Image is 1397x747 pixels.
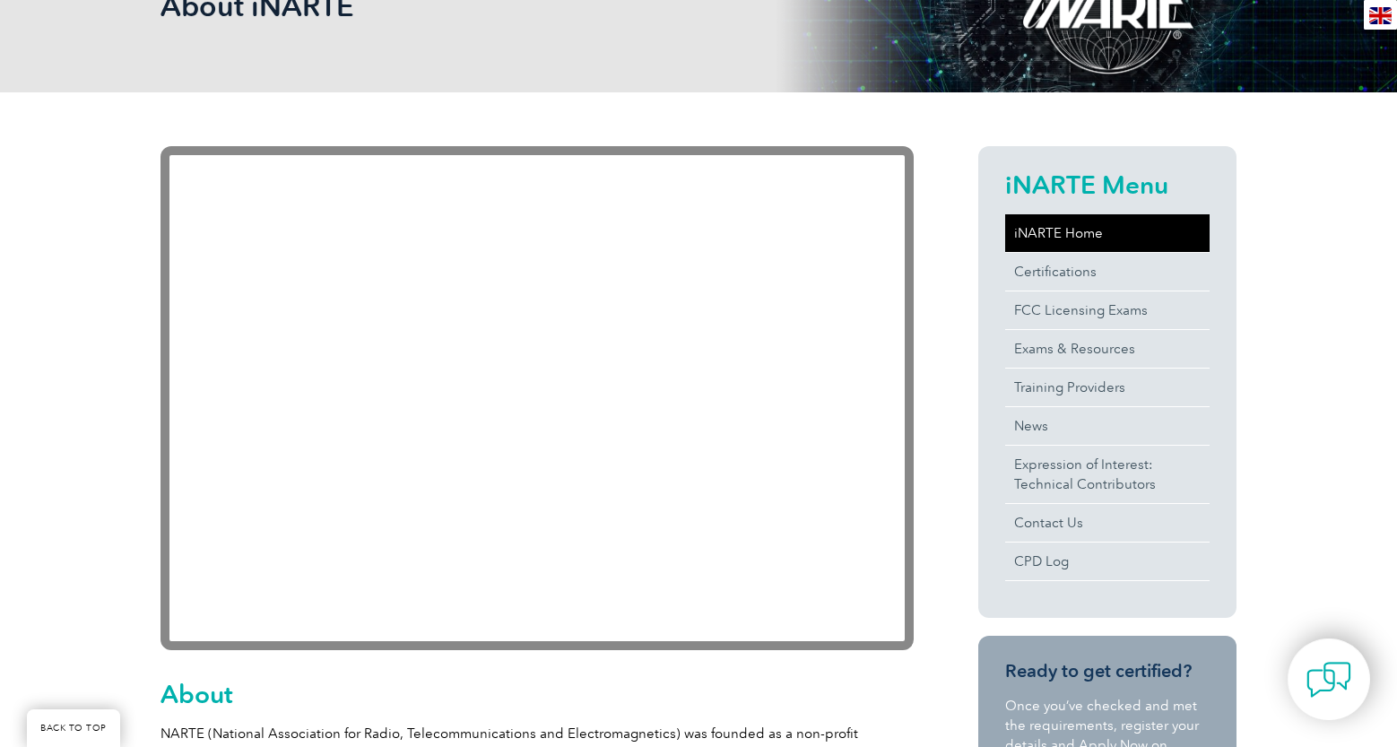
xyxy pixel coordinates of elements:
h2: About [161,680,914,708]
a: iNARTE Home [1005,214,1210,252]
a: BACK TO TOP [27,709,120,747]
a: Exams & Resources [1005,330,1210,368]
h3: Ready to get certified? [1005,660,1210,682]
img: contact-chat.png [1306,657,1351,702]
a: Expression of Interest:Technical Contributors [1005,446,1210,503]
a: News [1005,407,1210,445]
iframe: YouTube video player [161,146,914,650]
a: Certifications [1005,253,1210,291]
a: CPD Log [1005,543,1210,580]
a: FCC Licensing Exams [1005,291,1210,329]
a: Contact Us [1005,504,1210,542]
a: Training Providers [1005,369,1210,406]
img: en [1369,7,1392,24]
h2: iNARTE Menu [1005,170,1210,199]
